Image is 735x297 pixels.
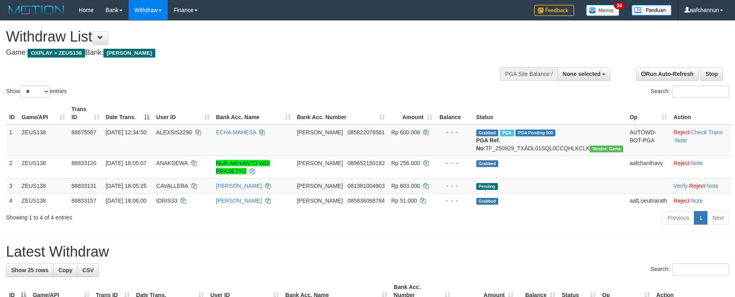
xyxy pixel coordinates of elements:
select: Showentries [20,86,50,98]
a: Note [707,183,719,189]
span: PGA Pending [515,130,555,136]
input: Search: [672,86,729,98]
span: [DATE] 18:06:00 [106,197,147,204]
span: [PERSON_NAME] [297,183,343,189]
span: Copy 081381004903 to clipboard [347,183,384,189]
th: Game/API: activate to sort column ascending [18,102,68,125]
a: CSV [77,263,99,277]
a: Reject [674,197,689,204]
th: User ID: activate to sort column ascending [153,102,213,125]
span: [PERSON_NAME] [297,160,343,166]
th: Bank Acc. Number: activate to sort column ascending [294,102,388,125]
a: Previous [662,211,694,225]
a: Reject [674,160,689,166]
span: None selected [563,71,600,77]
th: Status [473,102,627,125]
span: ANAKDEWA [156,160,188,166]
td: · · [670,125,731,156]
a: 1 [694,211,707,225]
td: TF_250929_TXADL01SQL0CCQHLKCLK [473,125,627,156]
label: Show entries [6,86,67,98]
img: panduan.png [632,5,672,16]
span: Rp 51.000 [391,197,417,204]
th: Op: activate to sort column ascending [626,102,670,125]
td: aafchanthavy [626,155,670,178]
td: 4 [6,193,18,208]
span: 34 [614,2,625,9]
span: Show 25 rows [11,267,48,273]
span: Rp 603.000 [391,183,420,189]
a: Stop [700,67,723,81]
td: · [670,155,731,178]
th: ID [6,102,18,125]
td: 3 [6,178,18,193]
a: ECHA MAHESA [216,129,256,136]
span: [DATE] 18:05:25 [106,183,147,189]
th: Bank Acc. Name: activate to sort column ascending [213,102,294,125]
span: Copy 085836068784 to clipboard [347,197,384,204]
label: Search: [651,263,729,275]
span: OXPLAY > ZEUS138 [28,49,85,58]
span: Rp 256.000 [391,160,420,166]
a: Note [691,160,703,166]
img: MOTION_logo.png [6,4,67,16]
a: Note [675,137,687,144]
span: Copy 089652150182 to clipboard [347,160,384,166]
label: Search: [651,86,729,98]
span: Grabbed [476,130,499,136]
td: · · [670,178,731,193]
span: IDRIS33 [156,197,177,204]
a: Reject [689,183,705,189]
a: Check Trans [691,129,723,136]
a: NUR ARIYANTO WDI PRASETYO [216,160,270,174]
span: Rp 600.000 [391,129,420,136]
h4: Game: Bank: [6,49,482,57]
a: Run Auto-Refresh [636,67,699,81]
td: ZEUS138 [18,125,68,156]
a: Copy [53,263,77,277]
a: [PERSON_NAME] [216,197,262,204]
div: - - - [439,197,470,205]
div: - - - [439,182,470,190]
span: [PERSON_NAME] [297,129,343,136]
td: 1 [6,125,18,156]
td: aafLoeutnarath [626,193,670,208]
span: [DATE] 12:34:50 [106,129,147,136]
span: Copy [58,267,72,273]
a: Reject [674,129,689,136]
img: Feedback.jpg [534,5,574,16]
span: 88833131 [71,183,96,189]
span: Pending [476,183,498,190]
a: Note [691,197,703,204]
div: PGA Site Balance / [500,67,557,81]
td: AUTOWD-BOT-PGA [626,125,670,156]
span: [PERSON_NAME] [297,197,343,204]
a: Verify [674,183,687,189]
span: Copy 085822076561 to clipboard [347,129,384,136]
div: - - - [439,128,470,136]
th: Amount: activate to sort column ascending [388,102,436,125]
img: Button%20Memo.svg [586,5,620,16]
span: CSV [82,267,94,273]
div: Showing 1 to 4 of 4 entries [6,210,300,221]
span: [DATE] 18:05:07 [106,160,147,166]
span: 88675587 [71,129,96,136]
button: None selected [557,67,610,81]
a: [PERSON_NAME] [216,183,262,189]
h1: Withdraw List [6,29,482,45]
input: Search: [672,263,729,275]
span: Marked by aafpengsreynich [500,130,514,136]
td: ZEUS138 [18,178,68,193]
span: 88833157 [71,197,96,204]
b: PGA Ref. No: [476,137,500,151]
span: 88833120 [71,160,96,166]
h1: Latest Withdraw [6,244,729,260]
span: [PERSON_NAME] [103,49,155,58]
th: Action [670,102,731,125]
td: · [670,193,731,208]
td: 2 [6,155,18,178]
span: Vendor URL: https://trx31.1velocity.biz [590,146,623,152]
th: Date Trans.: activate to sort column descending [103,102,153,125]
div: - - - [439,159,470,167]
td: ZEUS138 [18,155,68,178]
